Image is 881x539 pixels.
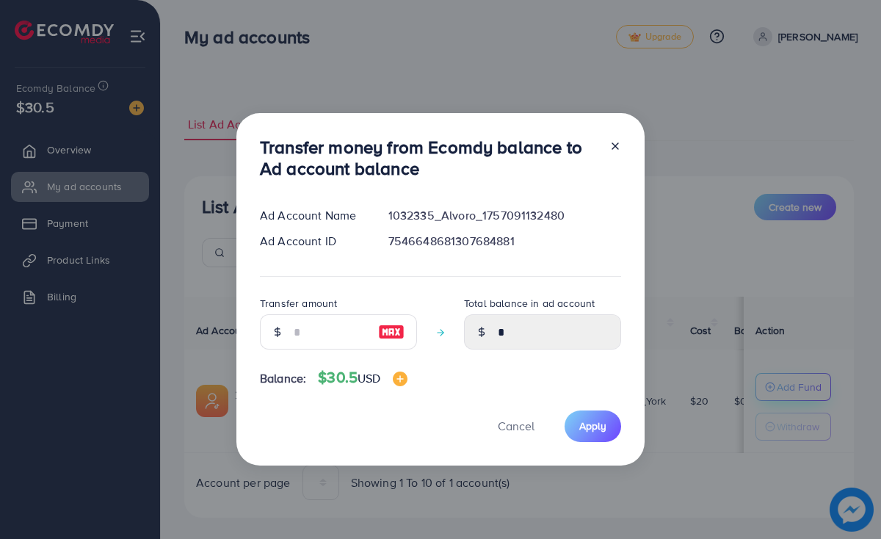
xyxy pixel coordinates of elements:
img: image [393,372,407,386]
label: Transfer amount [260,296,337,311]
span: Cancel [498,418,534,434]
button: Cancel [479,410,553,442]
span: Apply [579,419,606,433]
div: 7546648681307684881 [377,233,633,250]
div: 1032335_Alvoro_1757091132480 [377,207,633,224]
div: Ad Account Name [248,207,377,224]
button: Apply [565,410,621,442]
span: USD [358,370,380,386]
h3: Transfer money from Ecomdy balance to Ad account balance [260,137,598,179]
label: Total balance in ad account [464,296,595,311]
div: Ad Account ID [248,233,377,250]
img: image [378,323,405,341]
h4: $30.5 [318,369,407,387]
span: Balance: [260,370,306,387]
